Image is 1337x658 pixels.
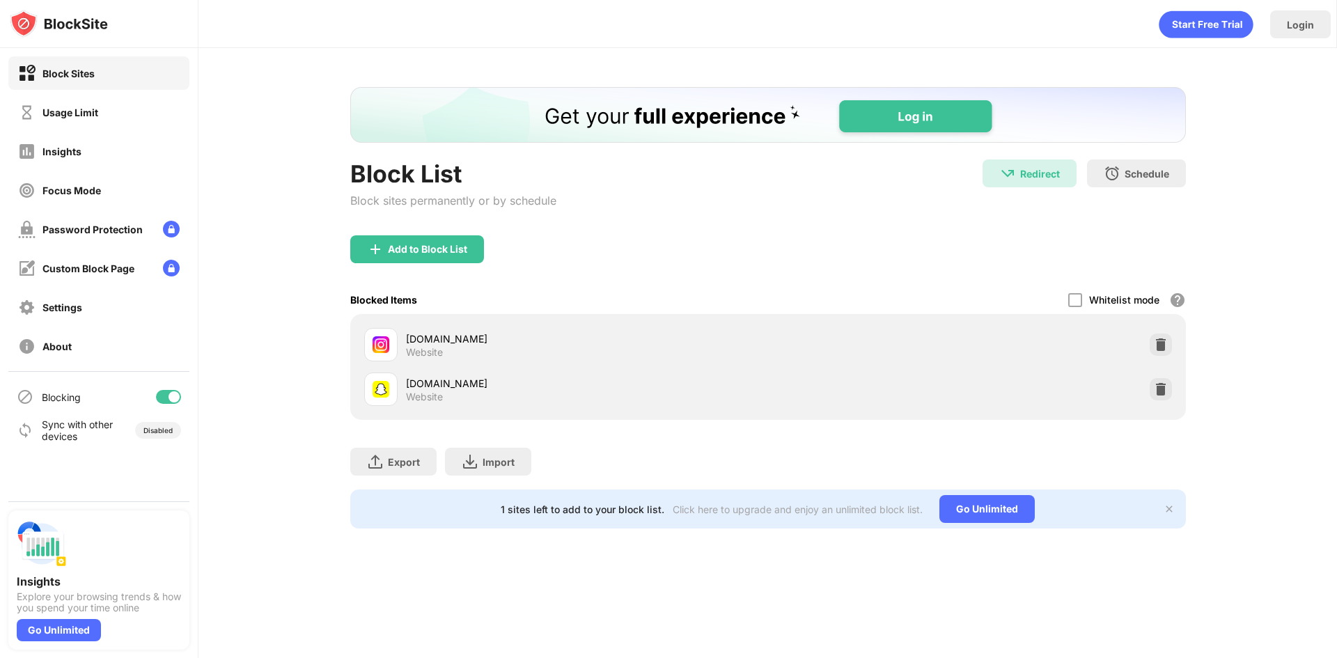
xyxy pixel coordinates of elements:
img: settings-off.svg [18,299,36,316]
img: logo-blocksite.svg [10,10,108,38]
div: Settings [42,301,82,313]
img: favicons [373,336,389,353]
img: blocking-icon.svg [17,389,33,405]
div: Insights [17,574,181,588]
div: Block sites permanently or by schedule [350,194,556,207]
div: Go Unlimited [17,619,101,641]
div: Blocking [42,391,81,403]
div: Login [1287,19,1314,31]
div: Website [406,346,443,359]
img: push-insights.svg [17,519,67,569]
div: Custom Block Page [42,263,134,274]
img: lock-menu.svg [163,260,180,276]
div: [DOMAIN_NAME] [406,376,768,391]
img: about-off.svg [18,338,36,355]
img: time-usage-off.svg [18,104,36,121]
div: Password Protection [42,224,143,235]
iframe: Banner [350,87,1186,143]
div: Block List [350,159,556,188]
div: [DOMAIN_NAME] [406,331,768,346]
div: Insights [42,146,81,157]
img: sync-icon.svg [17,422,33,439]
div: Whitelist mode [1089,294,1159,306]
div: Focus Mode [42,185,101,196]
div: animation [1159,10,1253,38]
img: favicons [373,381,389,398]
img: password-protection-off.svg [18,221,36,238]
div: Add to Block List [388,244,467,255]
div: Schedule [1125,168,1169,180]
div: Explore your browsing trends & how you spend your time online [17,591,181,613]
div: Usage Limit [42,107,98,118]
img: x-button.svg [1164,503,1175,515]
img: focus-off.svg [18,182,36,199]
img: insights-off.svg [18,143,36,160]
img: customize-block-page-off.svg [18,260,36,277]
div: Click here to upgrade and enjoy an unlimited block list. [673,503,923,515]
div: Go Unlimited [939,495,1035,523]
div: Disabled [143,426,173,434]
div: Block Sites [42,68,95,79]
div: Redirect [1020,168,1060,180]
div: Sync with other devices [42,418,114,442]
div: Import [483,456,515,468]
div: About [42,340,72,352]
img: lock-menu.svg [163,221,180,237]
div: Website [406,391,443,403]
div: Blocked Items [350,294,417,306]
div: Export [388,456,420,468]
div: 1 sites left to add to your block list. [501,503,664,515]
img: block-on.svg [18,65,36,82]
